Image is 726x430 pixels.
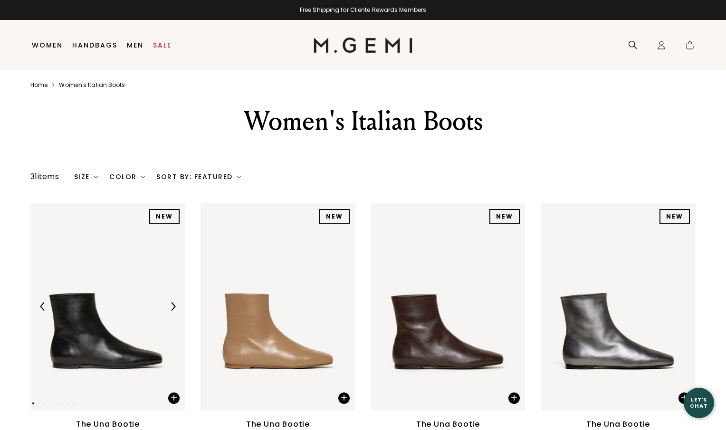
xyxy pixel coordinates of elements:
[153,41,172,49] a: Sale
[74,173,98,181] div: Size
[30,171,59,182] div: 31 items
[201,203,355,410] img: The Una Bootie
[371,203,525,410] img: The Una Bootie
[314,38,413,53] img: M.Gemi
[109,173,145,181] div: Color
[59,81,125,89] a: Women's italian boots
[141,175,145,179] img: chevron-down.svg
[149,209,180,224] div: NEW
[319,209,350,224] div: NEW
[198,104,528,138] div: Women's Italian Boots
[586,419,650,430] div: The Una Bootie
[30,203,185,410] img: The Una Bootie
[169,302,177,311] img: Next Arrow
[416,419,480,430] div: The Una Bootie
[76,419,140,430] div: The Una Bootie
[38,302,47,311] img: Previous Arrow
[659,209,690,224] div: NEW
[541,203,696,410] img: The Una Bootie
[127,41,143,49] a: Men
[489,209,520,224] div: NEW
[684,397,714,409] div: Let's Chat
[246,419,310,430] div: The Una Bootie
[32,41,63,49] a: Women
[94,175,98,179] img: chevron-down.svg
[237,175,241,179] img: chevron-down.svg
[72,41,117,49] a: Handbags
[30,81,48,89] a: Home
[156,173,241,181] div: Sort By: Featured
